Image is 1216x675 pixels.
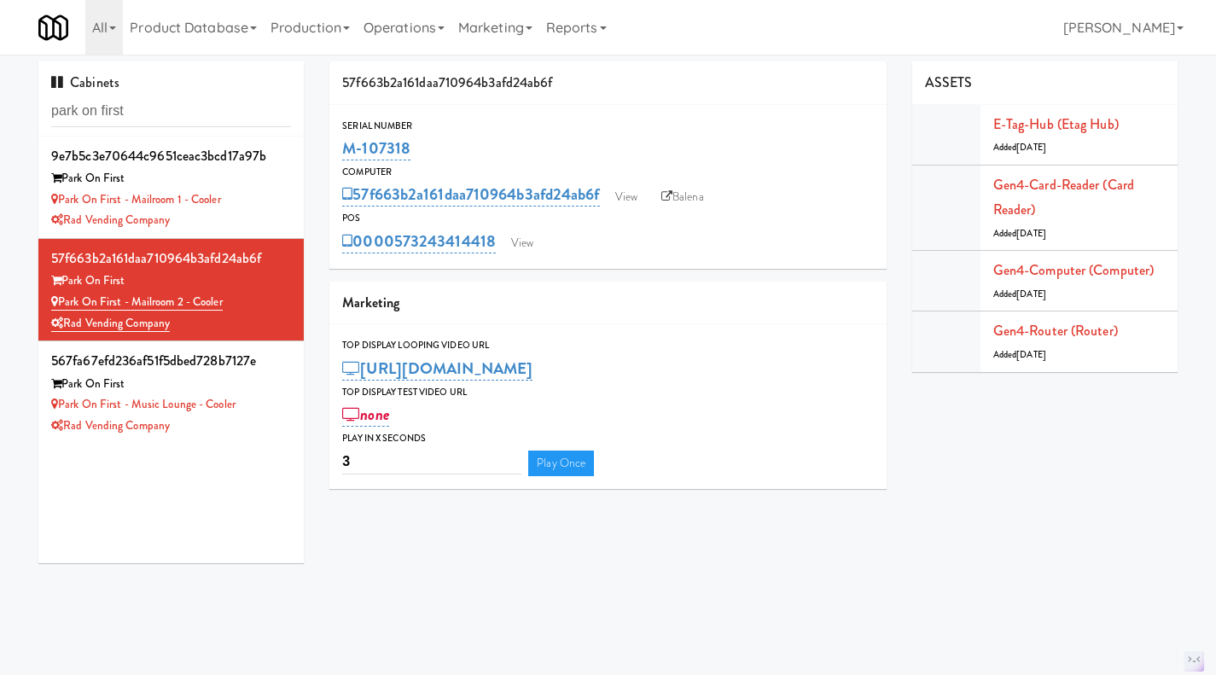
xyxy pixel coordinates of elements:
[51,315,170,332] a: Rad Vending Company
[342,230,496,253] a: 0000573243414418
[993,348,1046,361] span: Added
[51,96,291,127] input: Search cabinets
[503,230,542,256] a: View
[342,210,874,227] div: POS
[342,384,874,401] div: Top Display Test Video Url
[342,293,399,312] span: Marketing
[38,137,304,239] li: 9e7b5c3e70644c9651ceac3bcd17a97bPark On First Park on First - Mailroom 1 - CoolerRad Vending Company
[1016,227,1046,240] span: [DATE]
[1016,288,1046,300] span: [DATE]
[342,118,874,135] div: Serial Number
[1016,141,1046,154] span: [DATE]
[342,183,599,207] a: 57f663b2a161daa710964b3afd24ab6f
[51,396,236,412] a: Park on First - Music Lounge - Cooler
[342,337,874,354] div: Top Display Looping Video Url
[342,357,532,381] a: [URL][DOMAIN_NAME]
[51,374,291,395] div: Park On First
[51,212,170,228] a: Rad Vending Company
[342,430,874,447] div: Play in X seconds
[51,191,221,207] a: Park on First - Mailroom 1 - Cooler
[51,417,170,434] a: Rad Vending Company
[51,143,291,169] div: 9e7b5c3e70644c9651ceac3bcd17a97b
[993,141,1046,154] span: Added
[51,246,291,271] div: 57f663b2a161daa710964b3afd24ab6f
[925,73,973,92] span: ASSETS
[528,451,594,476] a: Play Once
[993,114,1119,134] a: E-tag-hub (Etag Hub)
[993,321,1118,340] a: Gen4-router (Router)
[342,403,389,427] a: none
[38,341,304,443] li: 567fa67efd236af51f5dbed728b7127ePark On First Park on First - Music Lounge - CoolerRad Vending Co...
[38,239,304,341] li: 57f663b2a161daa710964b3afd24ab6fPark On First Park on First - Mailroom 2 - CoolerRad Vending Company
[51,73,119,92] span: Cabinets
[342,164,874,181] div: Computer
[51,294,223,311] a: Park on First - Mailroom 2 - Cooler
[38,13,68,43] img: Micromart
[51,348,291,374] div: 567fa67efd236af51f5dbed728b7127e
[993,175,1134,220] a: Gen4-card-reader (Card Reader)
[607,184,646,210] a: View
[993,227,1046,240] span: Added
[1016,348,1046,361] span: [DATE]
[993,288,1046,300] span: Added
[993,260,1154,280] a: Gen4-computer (Computer)
[51,271,291,292] div: Park On First
[342,137,410,160] a: M-107318
[329,61,887,105] div: 57f663b2a161daa710964b3afd24ab6f
[653,184,713,210] a: Balena
[51,168,291,189] div: Park On First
